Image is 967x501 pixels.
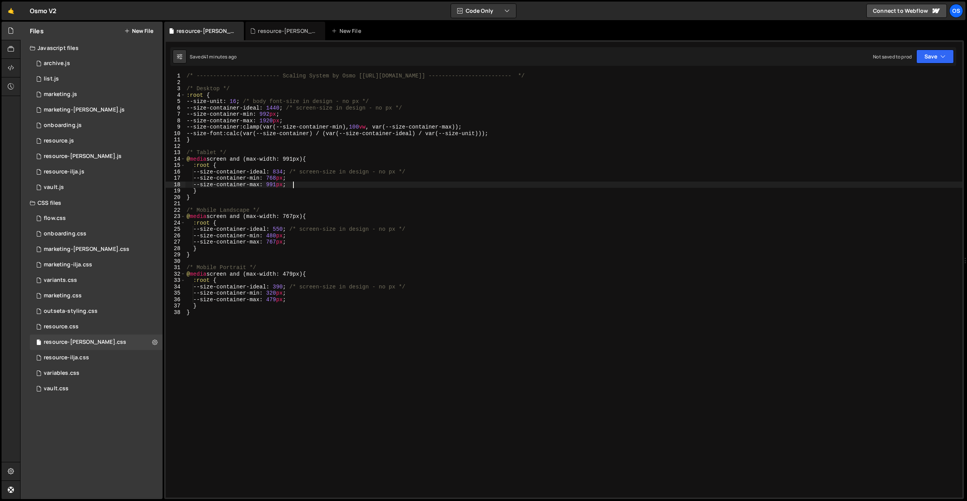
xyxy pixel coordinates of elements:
[873,53,912,60] div: Not saved to prod
[44,184,64,191] div: vault.js
[166,169,185,175] div: 16
[44,339,126,346] div: resource-[PERSON_NAME].css
[30,273,163,288] div: 16596/45511.css
[2,2,21,20] a: 🤙
[166,79,185,86] div: 2
[258,27,316,35] div: resource-[PERSON_NAME].js
[30,180,163,195] div: 16596/45133.js
[44,60,70,67] div: archive.js
[44,323,79,330] div: resource.css
[44,106,125,113] div: marketing-[PERSON_NAME].js
[30,350,163,365] div: 16596/46198.css
[204,53,237,60] div: 41 minutes ago
[451,4,516,18] button: Code Only
[30,288,163,304] div: 16596/45446.css
[44,292,82,299] div: marketing.css
[44,370,79,377] div: variables.css
[166,239,185,245] div: 27
[30,381,163,396] div: 16596/45153.css
[166,130,185,137] div: 10
[166,271,185,278] div: 32
[30,6,57,15] div: Osmo V2
[166,162,185,169] div: 15
[44,215,66,222] div: flow.css
[166,92,185,99] div: 4
[177,27,235,35] div: resource-[PERSON_NAME].css
[166,277,185,284] div: 33
[44,246,129,253] div: marketing-[PERSON_NAME].css
[190,53,237,60] div: Saved
[44,168,84,175] div: resource-ilja.js
[30,87,163,102] div: 16596/45422.js
[166,111,185,118] div: 7
[166,73,185,79] div: 1
[166,245,185,252] div: 28
[30,211,163,226] div: 16596/47552.css
[166,297,185,303] div: 36
[166,98,185,105] div: 5
[866,4,947,18] a: Connect to Webflow
[166,213,185,220] div: 23
[44,91,77,98] div: marketing.js
[44,122,82,129] div: onboarding.js
[30,365,163,381] div: 16596/45154.css
[166,118,185,124] div: 8
[166,290,185,297] div: 35
[30,149,163,164] div: 16596/46194.js
[30,335,163,350] div: 16596/46196.css
[331,27,364,35] div: New File
[166,226,185,233] div: 25
[30,257,163,273] div: 16596/47731.css
[166,124,185,130] div: 9
[166,309,185,316] div: 38
[44,385,69,392] div: vault.css
[166,220,185,226] div: 24
[916,50,954,63] button: Save
[166,264,185,271] div: 31
[44,261,92,268] div: marketing-ilja.css
[44,277,77,284] div: variants.css
[166,137,185,143] div: 11
[30,102,163,118] div: 16596/45424.js
[949,4,963,18] a: Os
[30,164,163,180] div: 16596/46195.js
[166,194,185,201] div: 20
[166,258,185,265] div: 30
[166,233,185,239] div: 26
[166,86,185,92] div: 3
[30,319,163,335] div: 16596/46199.css
[166,188,185,194] div: 19
[166,207,185,214] div: 22
[44,308,98,315] div: outseta-styling.css
[30,242,163,257] div: 16596/46284.css
[44,75,59,82] div: list.js
[166,175,185,182] div: 17
[124,28,153,34] button: New File
[44,153,122,160] div: resource-[PERSON_NAME].js
[21,195,163,211] div: CSS files
[166,201,185,207] div: 21
[166,252,185,258] div: 29
[44,354,89,361] div: resource-ilja.css
[30,304,163,319] div: 16596/45156.css
[166,156,185,163] div: 14
[166,149,185,156] div: 13
[44,230,86,237] div: onboarding.css
[166,105,185,112] div: 6
[30,118,163,133] div: 16596/48092.js
[166,182,185,188] div: 18
[166,284,185,290] div: 34
[30,27,44,35] h2: Files
[44,137,74,144] div: resource.js
[166,143,185,150] div: 12
[21,40,163,56] div: Javascript files
[166,303,185,309] div: 37
[30,133,163,149] div: 16596/46183.js
[30,56,163,71] div: 16596/46210.js
[30,71,163,87] div: 16596/45151.js
[30,226,163,242] div: 16596/48093.css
